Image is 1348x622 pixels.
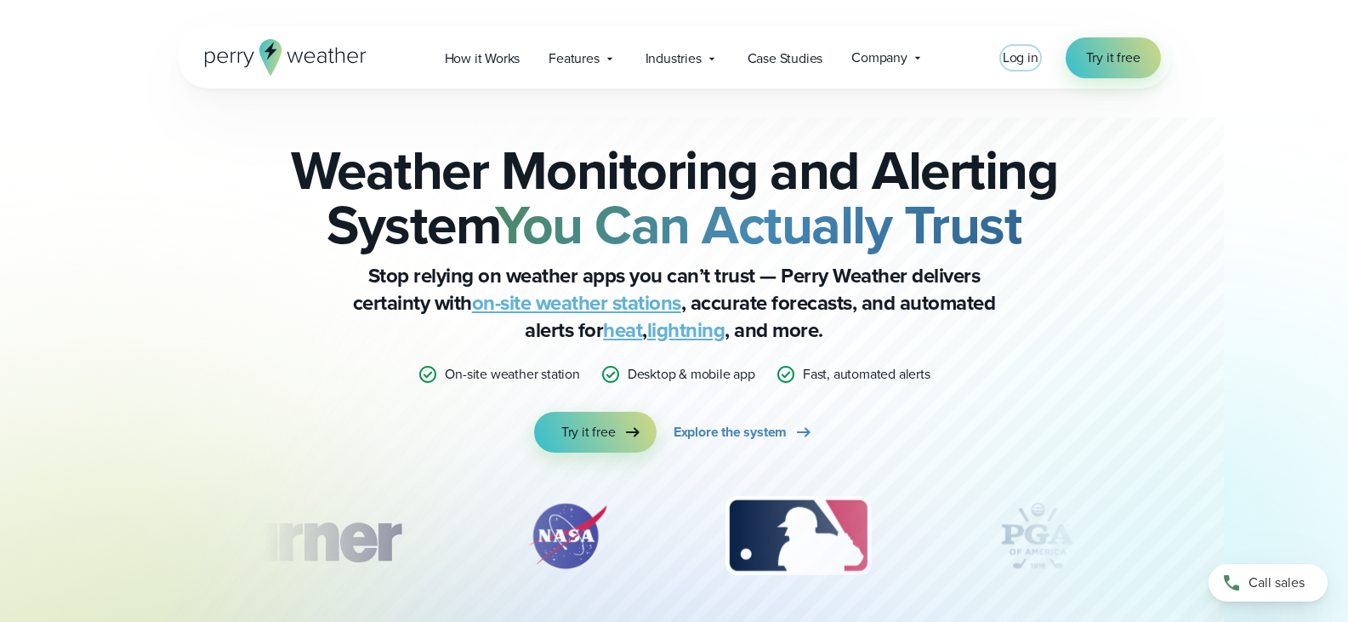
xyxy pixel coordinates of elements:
a: Explore the system [674,412,814,453]
img: MLB.svg [708,494,888,579]
a: on-site weather stations [472,288,681,318]
div: 3 of 12 [708,494,888,579]
a: lightning [647,315,725,345]
span: Log in [1003,48,1038,67]
img: Turner-Construction_1.svg [184,494,425,579]
p: Stop relying on weather apps you can’t trust — Perry Weather delivers certainty with , accurate f... [334,262,1015,344]
a: Call sales [1209,564,1328,602]
span: Try it free [561,422,616,442]
img: PGA.svg [970,494,1106,579]
a: heat [603,315,642,345]
strong: You Can Actually Trust [495,185,1021,265]
span: Try it free [1086,48,1140,68]
span: Company [851,48,907,68]
span: Features [549,49,599,69]
span: Explore the system [674,422,787,442]
h2: Weather Monitoring and Alerting System [263,143,1086,252]
img: NASA.svg [508,494,627,579]
p: Desktop & mobile app [628,364,755,385]
a: Case Studies [733,41,838,76]
a: How it Works [430,41,535,76]
div: slideshow [263,494,1086,587]
a: Try it free [534,412,657,453]
span: How it Works [445,49,520,69]
div: 2 of 12 [508,494,627,579]
span: Case Studies [748,49,823,69]
span: Industries [646,49,702,69]
p: On-site weather station [445,364,579,385]
p: Fast, automated alerts [803,364,930,385]
span: Call sales [1248,573,1305,593]
div: 1 of 12 [184,494,425,579]
a: Try it free [1066,37,1161,78]
a: Log in [1003,48,1038,68]
div: 4 of 12 [970,494,1106,579]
